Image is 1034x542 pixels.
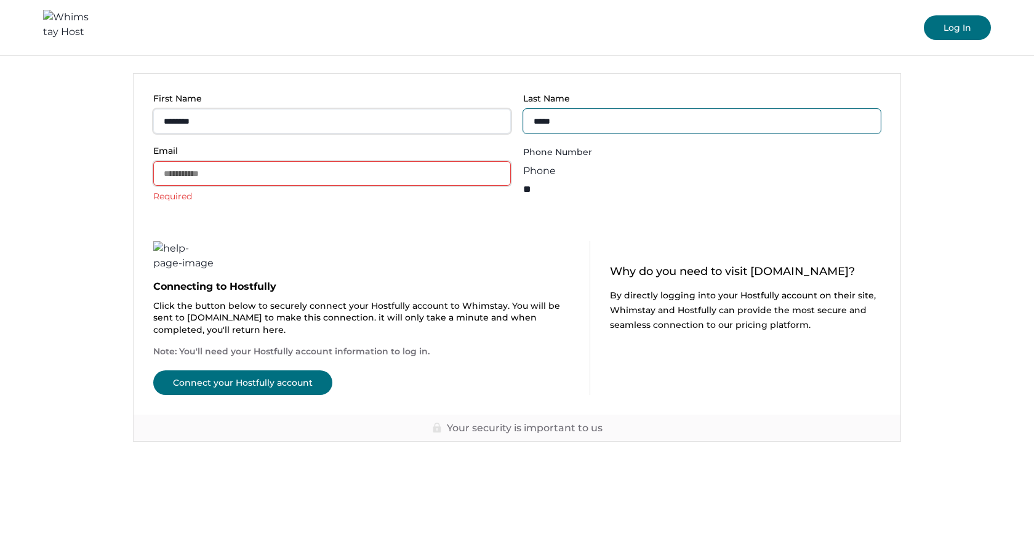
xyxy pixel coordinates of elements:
div: Required [153,191,511,202]
p: By directly logging into your Hostfully account on their site, Whimstay and Hostfully can provide... [610,288,881,332]
button: Log In [924,15,991,40]
label: Phone Number [523,146,873,159]
p: Connecting to Hostfully [153,281,570,293]
p: Click the button below to securely connect your Hostfully account to Whimstay. You will be sent t... [153,300,570,337]
button: Connect your Hostfully account [153,370,332,395]
p: Last Name [523,94,873,104]
img: help-page-image [153,241,215,271]
div: Phone [523,164,622,178]
img: Whimstay Host [43,10,92,46]
p: First Name [153,94,503,104]
p: Why do you need to visit [DOMAIN_NAME]? [610,266,881,278]
p: Email [153,146,503,156]
p: Note: You'll need your Hostfully account information to log in. [153,346,570,358]
p: Your security is important to us [447,422,603,434]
